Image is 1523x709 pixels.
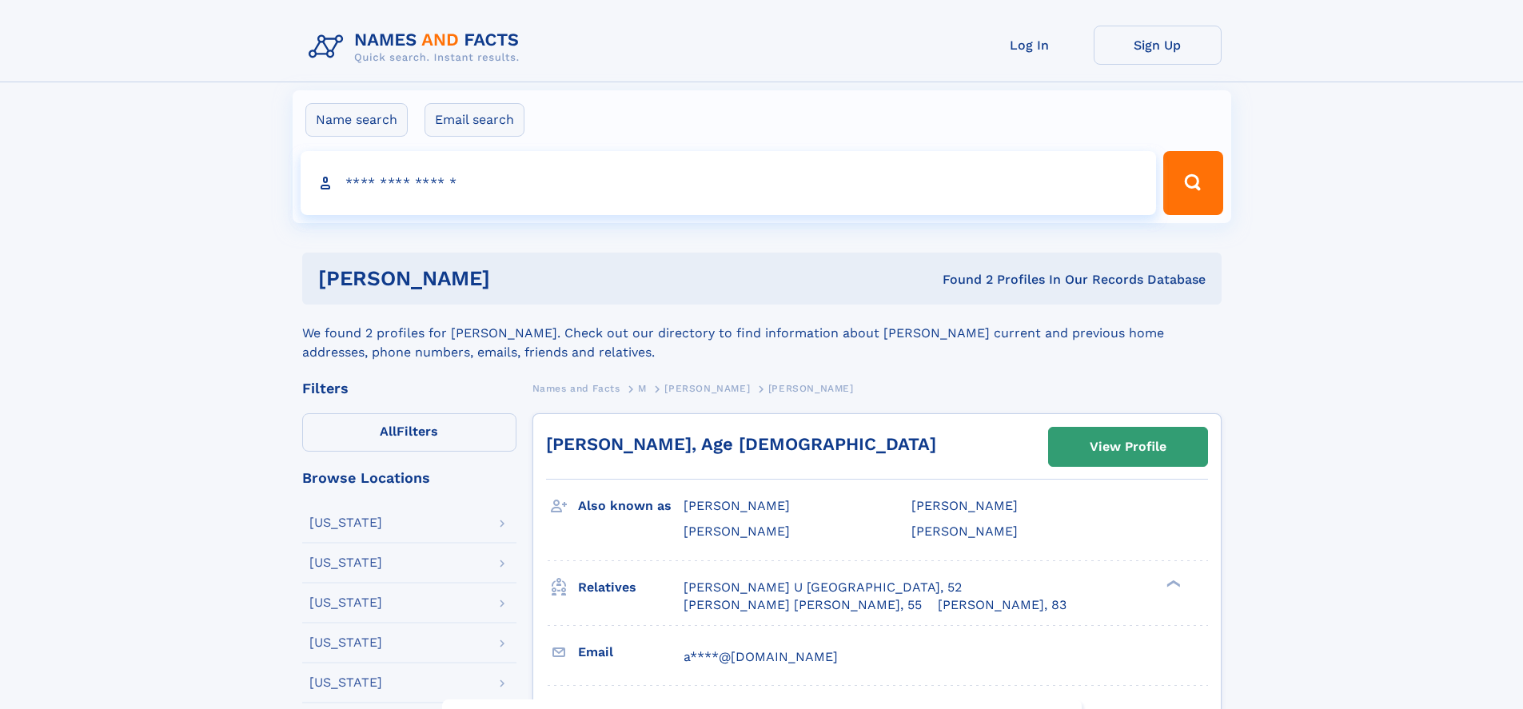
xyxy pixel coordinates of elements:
[302,26,532,69] img: Logo Names and Facts
[684,596,922,614] a: [PERSON_NAME] [PERSON_NAME], 55
[309,556,382,569] div: [US_STATE]
[302,413,516,452] label: Filters
[638,383,647,394] span: M
[380,424,397,439] span: All
[318,269,716,289] h1: [PERSON_NAME]
[1090,428,1166,465] div: View Profile
[684,579,962,596] a: [PERSON_NAME] U [GEOGRAPHIC_DATA], 52
[309,516,382,529] div: [US_STATE]
[684,524,790,539] span: [PERSON_NAME]
[1094,26,1222,65] a: Sign Up
[578,492,684,520] h3: Also known as
[305,103,408,137] label: Name search
[578,639,684,666] h3: Email
[768,383,854,394] span: [PERSON_NAME]
[1162,578,1182,588] div: ❯
[1163,151,1222,215] button: Search Button
[578,574,684,601] h3: Relatives
[302,305,1222,362] div: We found 2 profiles for [PERSON_NAME]. Check out our directory to find information about [PERSON_...
[302,471,516,485] div: Browse Locations
[716,271,1206,289] div: Found 2 Profiles In Our Records Database
[911,498,1018,513] span: [PERSON_NAME]
[309,596,382,609] div: [US_STATE]
[684,498,790,513] span: [PERSON_NAME]
[301,151,1157,215] input: search input
[664,383,750,394] span: [PERSON_NAME]
[638,378,647,398] a: M
[309,676,382,689] div: [US_STATE]
[1049,428,1207,466] a: View Profile
[911,524,1018,539] span: [PERSON_NAME]
[664,378,750,398] a: [PERSON_NAME]
[938,596,1066,614] a: [PERSON_NAME], 83
[425,103,524,137] label: Email search
[546,434,936,454] a: [PERSON_NAME], Age [DEMOGRAPHIC_DATA]
[532,378,620,398] a: Names and Facts
[302,381,516,396] div: Filters
[966,26,1094,65] a: Log In
[309,636,382,649] div: [US_STATE]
